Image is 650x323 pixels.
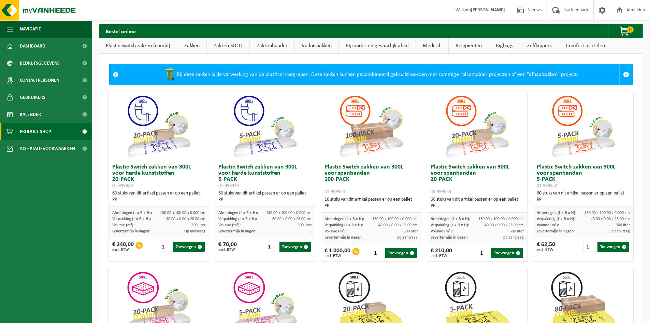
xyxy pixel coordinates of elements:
a: Zakken SOLO [207,38,249,54]
input: 1 [159,242,172,252]
span: Navigatie [20,21,41,38]
span: Volume (m³): [112,223,134,227]
span: Contactpersonen [20,72,59,89]
div: € 1 000,00 [324,248,350,258]
div: € 62,50 [537,242,555,252]
h3: Plastic Switch zakken van 300L voor spanbanden 100-PACK [324,164,418,195]
span: Kalender [20,106,41,123]
button: Toevoegen [491,248,523,258]
strong: [PERSON_NAME] [471,8,505,13]
span: Product Shop [20,123,51,140]
div: PP [431,203,524,209]
div: € 210,00 [431,248,452,258]
span: excl. BTW [218,248,237,252]
span: 130.00 x 100.00 x 0.000 cm [372,217,418,221]
span: 130.00 x 100.00 x 0.000 cm [266,211,312,215]
span: Op aanvraag [609,229,630,233]
span: 300 liter [510,229,524,233]
a: Zelfkippers [520,38,559,54]
span: 130.00 x 100.00 x 0.000 cm [478,217,524,221]
div: PP [112,197,205,203]
span: 300 liter [616,223,630,227]
span: Afmetingen (L x B x H): [537,211,576,215]
span: Afmetingen (L x B x H): [112,211,152,215]
span: Verpakking (L x B x H): [218,217,257,221]
button: Toevoegen [597,242,629,252]
img: 01-999949 [231,92,299,161]
div: PP [537,197,630,203]
span: 300 liter [298,223,312,227]
span: Op aanvraag [503,235,524,240]
h3: Plastic Switch zakken van 300L voor harde kunststoffen 20-PACK [112,164,205,189]
div: 60 stuks van dit artikel passen er op een pallet [537,190,630,203]
a: Medisch [416,38,448,54]
button: Toevoegen [279,242,311,252]
div: € 70,00 [218,242,237,252]
span: 40.00 x 0.00 x 23.00 cm [485,223,524,227]
span: Afmetingen (L x B x H): [218,211,258,215]
img: 01-999954 [337,92,405,161]
input: 1 [583,242,597,252]
span: 40.00 x 0.00 x 23.00 cm [378,223,418,227]
span: 300 liter [191,223,205,227]
button: Toevoegen [173,242,205,252]
div: € 240,00 [112,242,134,252]
button: 0 [608,24,642,38]
span: 01-999949 [218,183,239,188]
a: Vuilnisbakken [295,38,338,54]
span: Afmetingen (L x B x H): [431,217,470,221]
span: Volume (m³): [324,229,347,233]
span: Levertermijn in dagen: [431,235,468,240]
div: PP [218,197,312,203]
h3: Plastic Switch zakken van 300L voor spanbanden 5-PACK [537,164,630,189]
span: Bedrijfsgegevens [20,55,60,72]
img: 01-999950 [125,92,193,161]
span: Verpakking (L x B x H): [324,223,363,227]
span: excl. BTW [537,248,555,252]
span: excl. BTW [431,254,452,258]
span: Dashboard [20,38,45,55]
span: Gebruikers [20,89,45,106]
div: 60 stuks van dit artikel passen er op een pallet [218,190,312,203]
input: 1 [371,248,385,258]
div: 60 stuks van dit artikel passen er op een pallet [431,197,524,209]
span: 40.00 x 0.00 x 20.00 cm [166,217,205,221]
span: Op aanvraag [396,235,418,240]
span: Levertermijn in dagen: [112,229,150,233]
h3: Plastic Switch zakken van 300L voor harde kunststoffen 5-PACK [218,164,312,189]
a: Comfort artikelen [559,38,612,54]
span: Volume (m³): [218,223,241,227]
a: Bijzonder en gevaarlijk afval [339,38,416,54]
span: Levertermijn in dagen: [218,229,256,233]
span: 01-999952 [537,183,557,188]
span: Acceptatievoorwaarden [20,140,75,157]
span: Levertermijn in dagen: [324,235,362,240]
div: Bij deze zakken is de verwerking van de plastics inbegrepen. Deze zakken kunnen gecombineerd gebr... [122,64,619,85]
img: 01-999952 [549,92,617,161]
div: 60 stuks van dit artikel passen er op een pallet [112,190,205,203]
div: PP [324,203,418,209]
input: 1 [265,242,278,252]
span: Op aanvraag [184,229,205,233]
a: Bigbags [489,38,520,54]
img: 01-999953 [443,92,511,161]
span: 3 [309,229,312,233]
span: 60.00 x 0.00 x 23.00 cm [272,217,312,221]
span: Afmetingen (L x B x H): [324,217,364,221]
span: Levertermijn in dagen: [537,229,575,233]
a: Recipiënten [449,38,489,54]
input: 1 [477,248,491,258]
span: 01-999953 [431,189,451,194]
span: Verpakking (L x B x H): [112,217,151,221]
button: Toevoegen [385,248,417,258]
span: 0 [627,26,634,33]
h2: Bestel online [99,24,143,38]
h3: Plastic Switch zakken van 300L voor spanbanden 20-PACK [431,164,524,195]
span: 300 liter [404,229,418,233]
div: 16 stuks van dit artikel passen er op een pallet [324,197,418,209]
span: excl. BTW [112,248,134,252]
a: Zakken [177,38,206,54]
a: Sluit melding [619,64,633,85]
span: 130.00 x 100.00 x 0.000 cm [160,211,205,215]
span: 40.00 x 0.00 x 23.00 cm [591,217,630,221]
